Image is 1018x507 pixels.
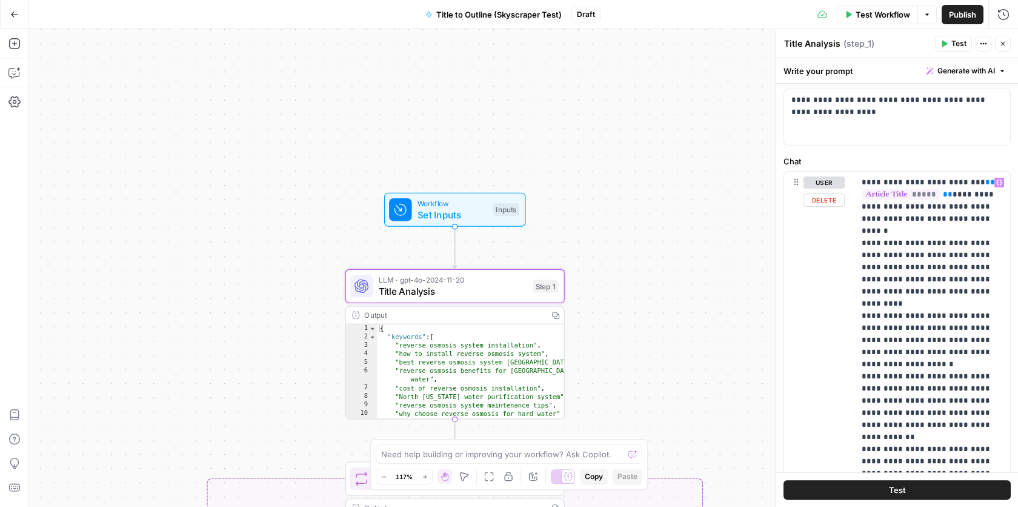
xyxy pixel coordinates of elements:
div: 10 [346,409,377,426]
span: Test [951,38,966,49]
div: 4 [346,350,377,358]
button: Publish [942,5,983,24]
div: 6 [346,367,377,384]
button: Title to Outline (Skyscraper Test) [418,5,569,24]
span: Toggle code folding, rows 2 through 13 [368,333,376,341]
span: Draft [577,9,595,20]
button: Copy [580,469,608,485]
div: Output [364,309,542,321]
button: Test [935,36,972,52]
button: Paste [613,469,642,485]
button: Delete [803,193,845,207]
div: Inputs [493,203,519,216]
div: 9 [346,401,377,409]
span: Generate with AI [937,65,995,76]
div: 7 [346,384,377,392]
span: Title Analysis [379,284,527,298]
span: 117% [396,472,413,482]
span: Copy [585,471,603,482]
span: Iterate Over Keywords [379,477,523,491]
div: 5 [346,358,377,367]
div: 1 [346,324,377,333]
label: Chat [783,155,1011,167]
g: Edge from start to step_1 [453,226,457,268]
div: LLM · gpt-4o-2024-11-20Title AnalysisStep 1Output{ "keywords":[ "reverse osmosis system installat... [345,269,565,420]
textarea: Title Analysis [784,38,840,50]
span: Publish [949,8,976,21]
div: Step 1 [533,280,558,292]
div: Write your prompt [776,58,1018,83]
span: Test [889,485,906,497]
button: Test [783,481,1011,500]
div: 8 [346,392,377,401]
span: ( step_1 ) [843,38,874,50]
span: Paste [617,471,637,482]
span: Test Workflow [856,8,910,21]
button: Test Workflow [837,5,917,24]
button: user [803,176,845,189]
span: Title to Outline (Skyscraper Test) [436,8,562,21]
span: Toggle code folding, rows 1 through 14 [368,324,376,333]
div: 3 [346,341,377,350]
span: Workflow [418,198,488,209]
span: LLM · gpt-4o-2024-11-20 [379,274,527,286]
div: 2 [346,333,377,341]
div: WorkflowSet InputsInputs [345,193,565,227]
span: Set Inputs [418,207,488,221]
button: Generate with AI [922,63,1011,79]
